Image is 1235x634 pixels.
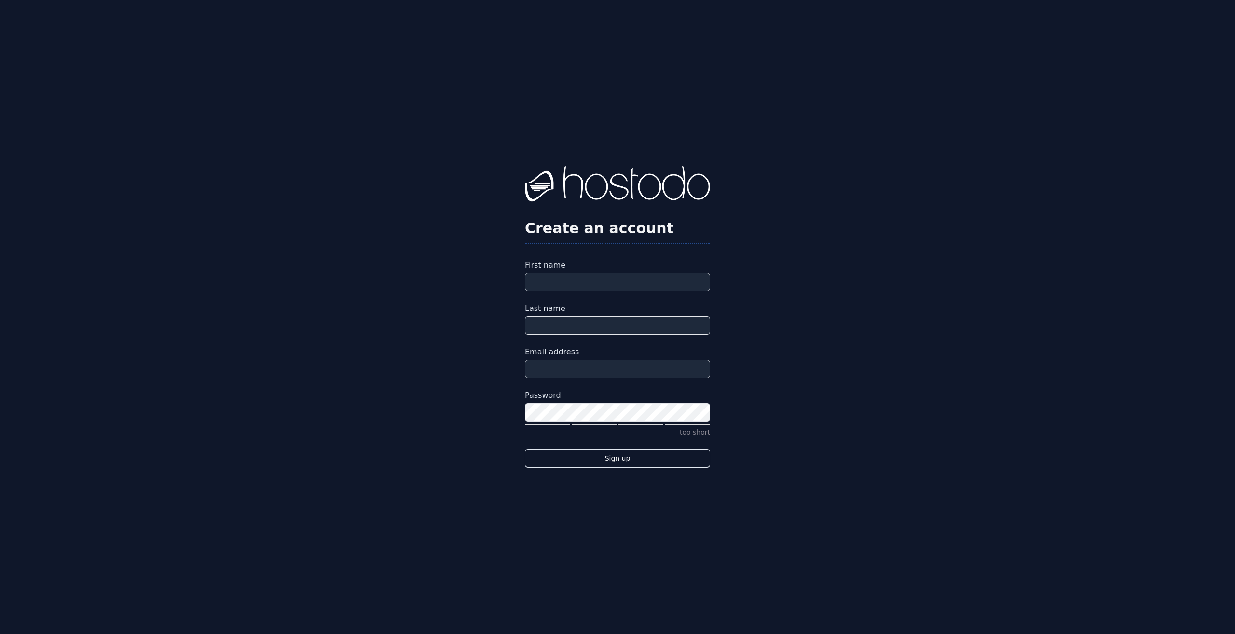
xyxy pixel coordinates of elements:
[525,166,710,205] img: Hostodo
[525,259,710,271] label: First name
[525,449,710,468] button: Sign up
[525,220,710,237] h2: Create an account
[525,346,710,358] label: Email address
[525,303,710,314] label: Last name
[525,390,710,401] label: Password
[525,427,710,437] p: too short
